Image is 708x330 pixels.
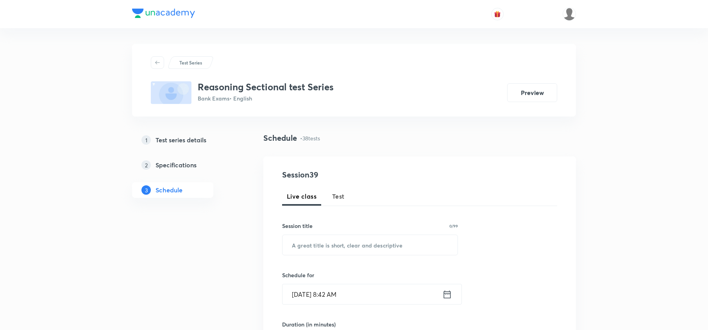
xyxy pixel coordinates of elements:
[132,9,195,18] img: Company Logo
[282,320,336,328] h6: Duration (in minutes)
[132,157,238,173] a: 2Specifications
[282,222,313,230] h6: Session title
[300,134,320,142] p: • 38 tests
[287,192,316,201] span: Live class
[507,83,557,102] button: Preview
[449,224,458,228] p: 0/99
[282,271,458,279] h6: Schedule for
[156,185,182,195] h5: Schedule
[491,8,504,20] button: avatar
[282,169,425,181] h4: Session 39
[132,132,238,148] a: 1Test series details
[263,132,297,144] h4: Schedule
[198,81,334,93] h3: Reasoning Sectional test Series
[282,235,458,255] input: A great title is short, clear and descriptive
[332,192,345,201] span: Test
[141,185,151,195] p: 3
[151,81,191,104] img: fallback-thumbnail.png
[132,9,195,20] a: Company Logo
[179,59,202,66] p: Test Series
[156,160,197,170] h5: Specifications
[563,7,576,21] img: Kriti
[141,135,151,145] p: 1
[141,160,151,170] p: 2
[494,11,501,18] img: avatar
[156,135,206,145] h5: Test series details
[198,94,334,102] p: Bank Exams • English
